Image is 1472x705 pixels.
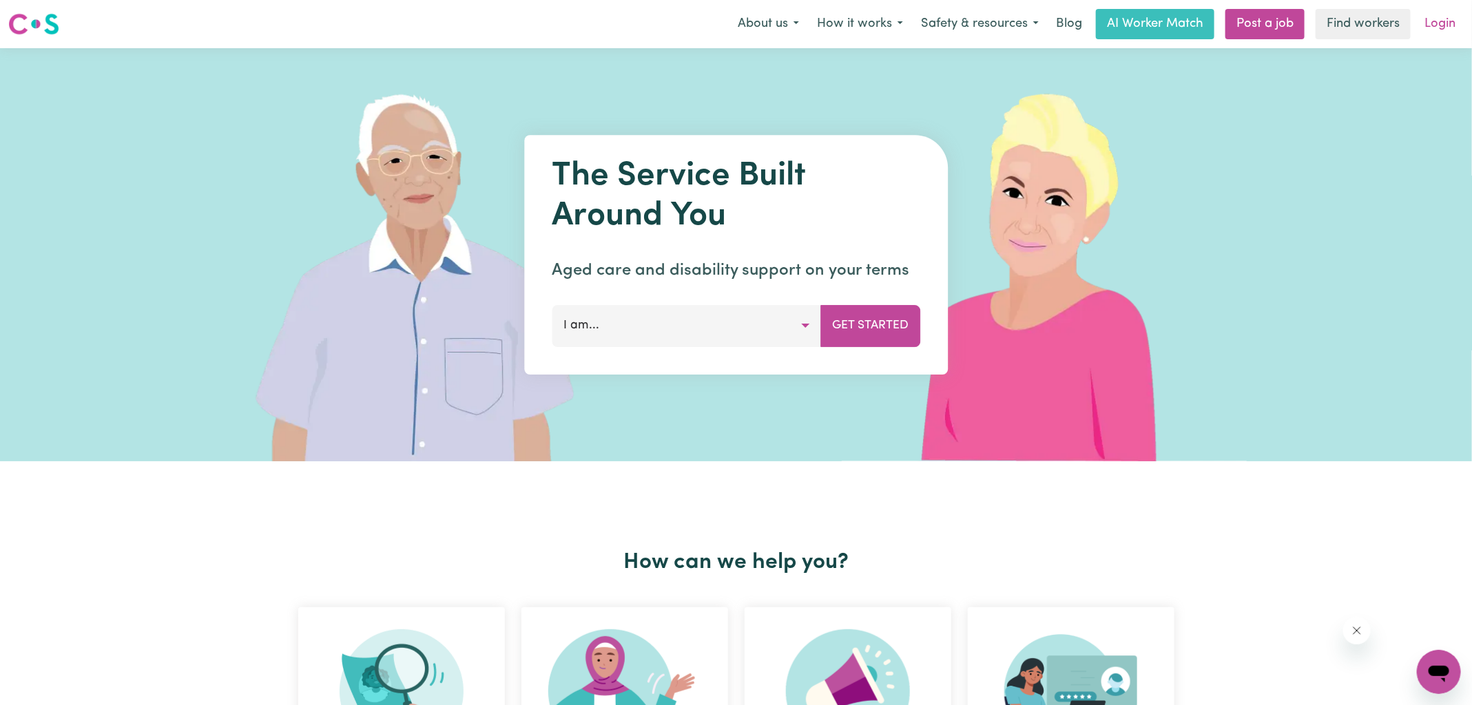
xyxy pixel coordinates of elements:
h1: The Service Built Around You [552,157,920,236]
p: Aged care and disability support on your terms [552,258,920,283]
img: Careseekers logo [8,12,59,36]
button: How it works [808,10,912,39]
a: AI Worker Match [1096,9,1214,39]
a: Post a job [1225,9,1305,39]
a: Login [1416,9,1464,39]
iframe: Close message [1343,617,1371,644]
a: Blog [1048,9,1090,39]
span: Need any help? [8,10,83,21]
a: Careseekers logo [8,8,59,40]
button: Safety & resources [912,10,1048,39]
button: Get Started [820,305,920,346]
a: Find workers [1316,9,1411,39]
button: About us [729,10,808,39]
button: I am... [552,305,821,346]
iframe: Button to launch messaging window [1417,650,1461,694]
h2: How can we help you? [290,549,1183,576]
